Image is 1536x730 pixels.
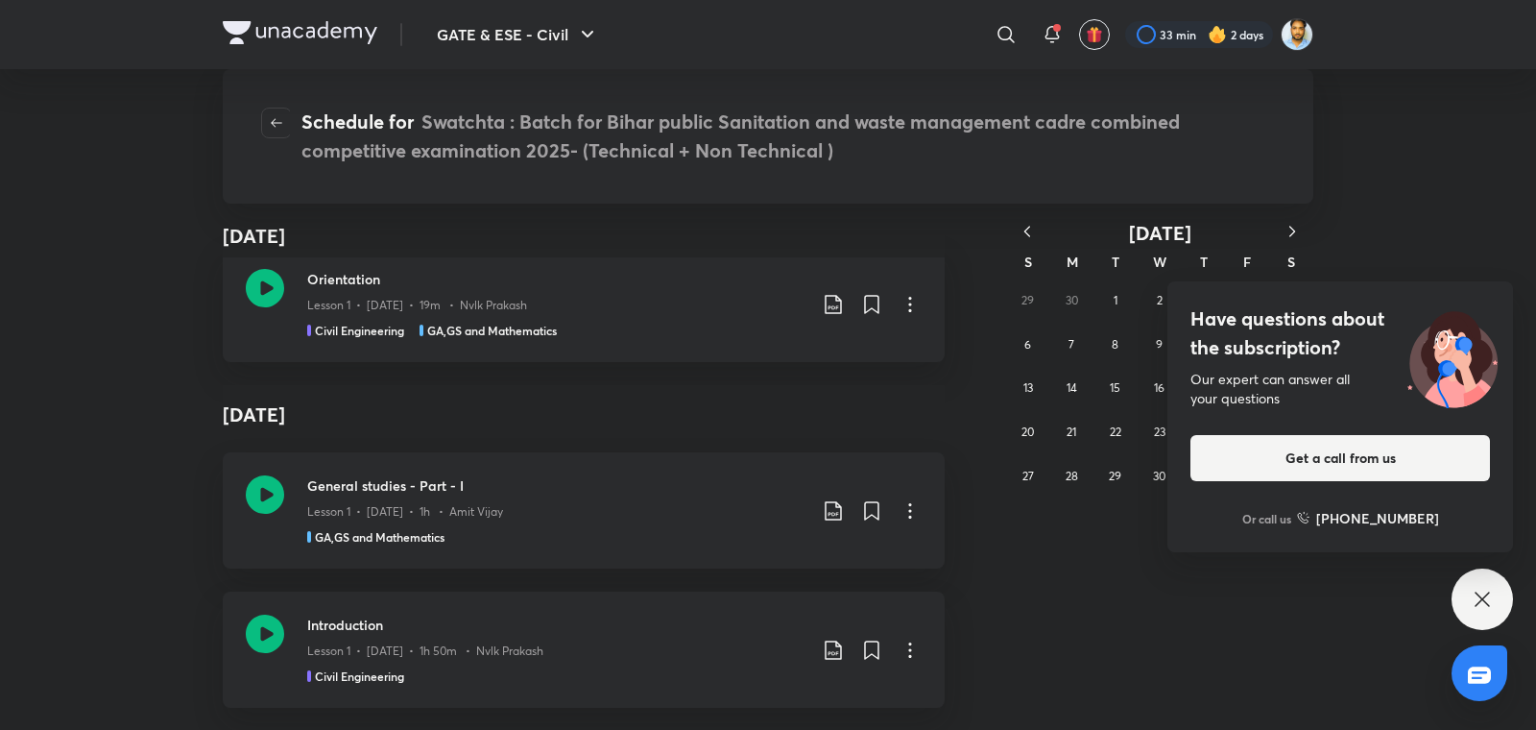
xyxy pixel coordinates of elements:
[1013,461,1044,492] button: July 27, 2025
[1114,293,1117,307] abbr: July 1, 2025
[307,503,503,521] p: Lesson 1 • [DATE] • 1h • Amit Vijay
[1021,425,1034,439] abbr: July 20, 2025
[1208,25,1227,44] img: streak
[1200,253,1208,271] abbr: Thursday
[307,269,806,289] h3: Orientation
[1243,253,1251,271] abbr: Friday
[223,592,945,708] a: IntroductionLesson 1 • [DATE] • 1h 50m • Nvlk PrakashCivil Engineering
[1067,380,1077,395] abbr: July 14, 2025
[1129,220,1191,246] span: [DATE]
[307,615,806,635] h3: Introduction
[1100,373,1131,403] button: July 15, 2025
[1067,253,1078,271] abbr: Monday
[1067,425,1076,439] abbr: July 21, 2025
[1110,425,1121,439] abbr: July 22, 2025
[307,643,543,660] p: Lesson 1 • [DATE] • 1h 50m • Nvlk Prakash
[1056,373,1087,403] button: July 14, 2025
[301,108,1275,165] h4: Schedule for
[315,322,404,339] h5: Civil Engineering
[1110,380,1120,395] abbr: July 15, 2025
[1297,508,1439,528] a: [PHONE_NUMBER]
[1154,380,1164,395] abbr: July 16, 2025
[301,109,1180,163] span: Swatchta : Batch for Bihar public Sanitation and waste management cadre combined competitive exam...
[1056,461,1087,492] button: July 28, 2025
[223,246,945,362] a: OrientationLesson 1 • [DATE] • 19m • Nvlk PrakashCivil EngineeringGA,GS and Mathematics
[307,297,527,314] p: Lesson 1 • [DATE] • 19m • Nvlk Prakash
[315,528,444,546] h5: GA,GS and Mathematics
[1157,293,1163,307] abbr: July 2, 2025
[1013,373,1044,403] button: July 13, 2025
[223,21,377,49] a: Company Logo
[307,475,806,496] h3: General studies - Part - I
[1144,373,1175,403] button: July 16, 2025
[1100,417,1131,448] button: July 22, 2025
[1144,285,1175,316] button: July 2, 2025
[1112,253,1119,271] abbr: Tuesday
[1024,253,1032,271] abbr: Sunday
[1066,469,1078,483] abbr: July 28, 2025
[1281,18,1313,51] img: Kunal Pradeep
[1056,329,1087,360] button: July 7, 2025
[1316,508,1439,528] h6: [PHONE_NUMBER]
[223,385,945,445] h4: [DATE]
[1242,510,1291,527] p: Or call us
[1109,469,1121,483] abbr: July 29, 2025
[1024,337,1031,352] abbr: July 6, 2025
[1079,19,1110,50] button: avatar
[1190,370,1490,408] div: Our expert can answer all your questions
[425,15,611,54] button: GATE & ESE - Civil
[427,322,557,339] h5: GA,GS and Mathematics
[1144,417,1175,448] button: July 23, 2025
[1100,285,1131,316] button: July 1, 2025
[223,222,285,251] h4: [DATE]
[315,668,404,685] h5: Civil Engineering
[1154,425,1165,439] abbr: July 23, 2025
[1190,435,1490,481] button: Get a call from us
[223,21,377,44] img: Company Logo
[1144,461,1175,492] button: July 30, 2025
[1156,337,1163,352] abbr: July 9, 2025
[1068,337,1074,352] abbr: July 7, 2025
[1112,337,1118,352] abbr: July 8, 2025
[1013,329,1044,360] button: July 6, 2025
[1022,469,1034,483] abbr: July 27, 2025
[1144,329,1175,360] button: July 9, 2025
[1190,304,1490,362] h4: Have questions about the subscription?
[1392,304,1513,408] img: ttu_illustration_new.svg
[1153,469,1165,483] abbr: July 30, 2025
[1023,380,1033,395] abbr: July 13, 2025
[1086,26,1103,43] img: avatar
[1013,417,1044,448] button: July 20, 2025
[1100,461,1131,492] button: July 29, 2025
[1287,253,1295,271] abbr: Saturday
[1048,221,1271,245] button: [DATE]
[1153,253,1166,271] abbr: Wednesday
[1056,417,1087,448] button: July 21, 2025
[223,452,945,569] a: General studies - Part - ILesson 1 • [DATE] • 1h • Amit VijayGA,GS and Mathematics
[1100,329,1131,360] button: July 8, 2025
